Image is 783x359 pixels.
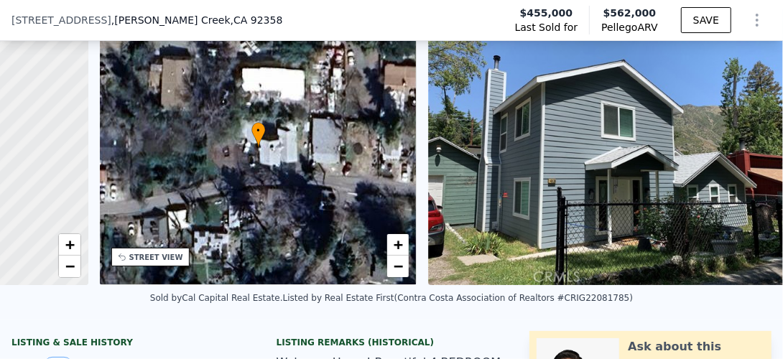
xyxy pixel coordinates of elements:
[743,6,772,34] button: Show Options
[65,257,74,275] span: −
[601,20,658,34] span: Pellego ARV
[394,257,403,275] span: −
[251,124,266,137] span: •
[251,122,266,147] div: •
[59,256,80,277] a: Zoom out
[11,337,242,351] div: LISTING & SALE HISTORY
[681,7,731,33] button: SAVE
[231,14,283,26] span: , CA 92358
[387,234,409,256] a: Zoom in
[59,234,80,256] a: Zoom in
[283,293,634,303] div: Listed by Real Estate First (Contra Costa Association of Realtors #CRIG22081785)
[394,236,403,253] span: +
[150,293,283,303] div: Sold by Cal Capital Real Estate .
[11,13,111,27] span: [STREET_ADDRESS]
[520,6,573,20] span: $455,000
[111,13,283,27] span: , [PERSON_NAME] Creek
[65,236,74,253] span: +
[515,20,578,34] span: Last Sold for
[387,256,409,277] a: Zoom out
[603,7,657,19] span: $562,000
[129,252,183,263] div: STREET VIEW
[277,337,507,348] div: Listing Remarks (Historical)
